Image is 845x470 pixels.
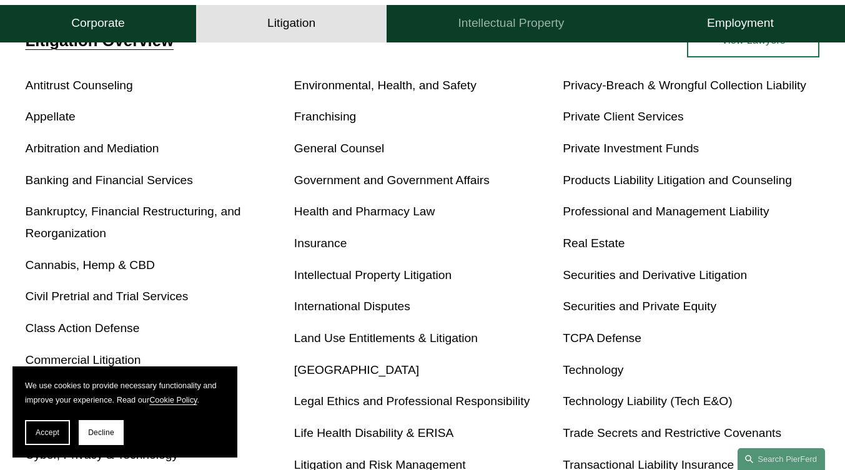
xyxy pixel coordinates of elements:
span: Decline [88,428,114,437]
a: Class Action Defense [26,321,140,335]
h4: Litigation [267,16,315,31]
a: Real Estate [563,237,625,250]
h4: Employment [707,16,774,31]
a: Professional and Management Liability [563,205,769,218]
button: Accept [25,420,70,445]
a: Intellectual Property Litigation [294,268,452,282]
a: [GEOGRAPHIC_DATA] [294,363,419,376]
span: Accept [36,428,59,437]
a: TCPA Defense [563,331,641,345]
a: Private Client Services [563,110,683,123]
a: Cookie Policy [149,395,197,404]
a: Life Health Disability & ERISA [294,426,454,439]
a: Commercial Litigation [26,353,141,366]
h4: Corporate [71,16,125,31]
a: Insurance [294,237,347,250]
a: Cyber, Privacy & Technology [26,448,178,461]
p: We use cookies to provide necessary functionality and improve your experience. Read our . [25,379,225,408]
a: Private Investment Funds [563,142,699,155]
a: Search this site [738,448,825,470]
a: Trade Secrets and Restrictive Covenants [563,426,781,439]
a: Health and Pharmacy Law [294,205,435,218]
a: Government and Government Affairs [294,174,490,187]
a: Arbitration and Mediation [26,142,159,155]
a: Securities and Private Equity [563,300,716,313]
a: Privacy-Breach & Wrongful Collection Liability [563,79,806,92]
a: Land Use Entitlements & Litigation [294,331,478,345]
button: Decline [79,420,124,445]
a: Technology Liability (Tech E&O) [563,394,733,408]
a: Technology [563,363,623,376]
a: General Counsel [294,142,384,155]
a: International Disputes [294,300,410,313]
section: Cookie banner [12,366,237,458]
h4: Intellectual Property [458,16,565,31]
a: Environmental, Health, and Safety [294,79,477,92]
a: Civil Pretrial and Trial Services [26,290,189,303]
a: Cannabis, Hemp & CBD [26,258,155,272]
a: Securities and Derivative Litigation [563,268,747,282]
a: Products Liability Litigation and Counseling [563,174,792,187]
a: Bankruptcy, Financial Restructuring, and Reorganization [26,205,241,240]
a: Antitrust Counseling [26,79,133,92]
a: Legal Ethics and Professional Responsibility [294,394,530,408]
a: Franchising [294,110,356,123]
a: Banking and Financial Services [26,174,193,187]
a: Appellate [26,110,76,123]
